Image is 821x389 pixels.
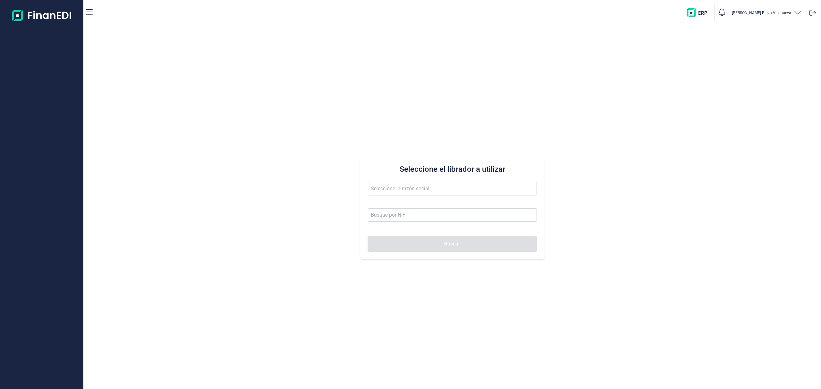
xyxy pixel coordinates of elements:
[12,5,72,26] img: Logo de aplicación
[368,208,537,222] input: Busque por NIF
[368,236,537,251] button: Buscar
[732,8,801,18] button: [PERSON_NAME] Plaza Villanueva
[444,241,460,246] span: Buscar
[368,182,537,195] input: Seleccione la razón social
[687,8,712,17] img: erp
[368,164,537,174] h3: Seleccione el librador a utilizar
[732,10,791,15] p: [PERSON_NAME] Plaza Villanueva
